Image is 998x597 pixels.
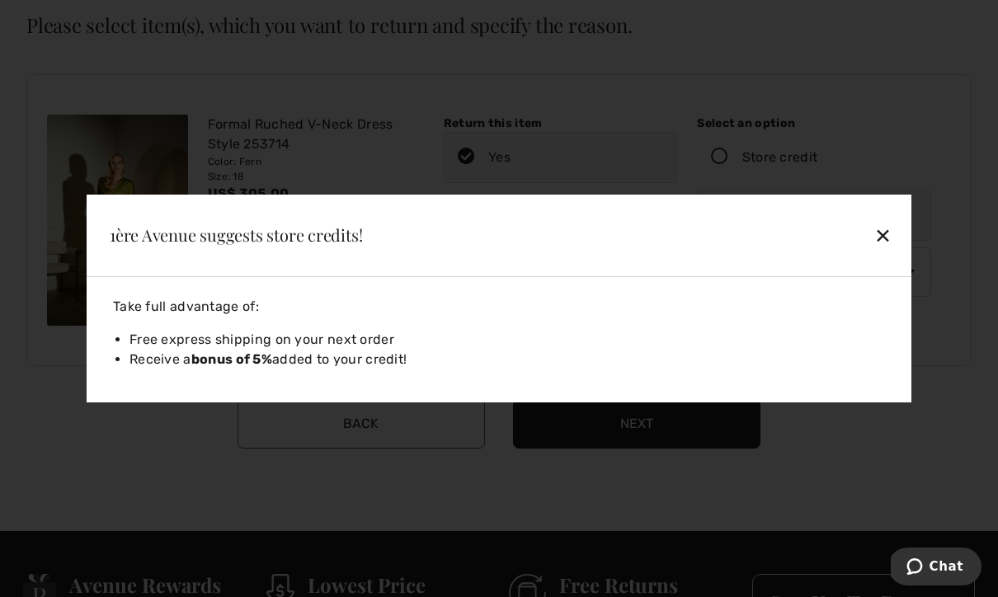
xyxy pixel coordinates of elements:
h3: 1ère Avenue suggests store credits! [110,227,689,243]
div: ✕ [708,218,898,252]
strong: bonus of 5% [191,351,272,367]
div: Take full advantage of: [106,297,892,317]
li: Free express shipping on your next order [129,330,892,350]
iframe: Opens a widget where you can chat to one of our agents [891,548,982,589]
li: Receive a added to your credit! [129,350,892,369]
